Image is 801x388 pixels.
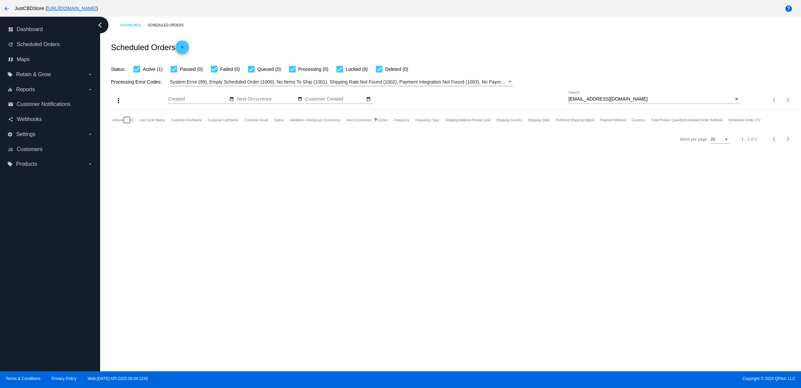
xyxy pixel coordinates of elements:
[3,5,11,13] mat-icon: arrow_back
[229,97,234,102] mat-icon: date_range
[237,97,297,102] input: Next Occurrence
[8,102,13,107] i: email
[347,118,372,122] button: Change sorting for NextOccurrenceUtc
[366,97,371,102] mat-icon: date_range
[168,97,228,102] input: Created
[600,118,626,122] button: Change sorting for PaymentMethod.Type
[394,118,410,122] button: Change sorting for Frequency
[8,54,93,65] a: map Maps
[741,137,757,142] div: 1 - 1 of 1
[298,97,302,102] mat-icon: date_range
[180,65,203,73] span: Paused (0)
[781,94,795,107] button: Next page
[781,133,795,146] button: Next page
[445,118,490,122] button: Change sorting for ShippingPostcode
[8,117,13,122] i: share
[17,116,42,122] span: Webhooks
[8,144,93,155] a: people_outline Customers
[111,79,162,85] span: Processing Error Codes:
[6,376,40,381] a: Terms & Conditions
[16,72,51,78] span: Retain & Grow
[378,118,388,122] button: Change sorting for Cycles
[257,65,281,73] span: Queued (0)
[7,87,13,92] i: equalizer
[290,110,316,130] mat-header-cell: Validation Checks
[17,41,60,47] span: Scheduled Orders
[15,6,98,11] span: JustCBDStore ( )
[406,376,795,381] span: Copyright © 2024 QPilot, LLC
[143,65,163,73] span: Active (1)
[87,161,93,167] i: arrow_drop_down
[17,101,70,107] span: Customer Notifications
[17,56,30,62] span: Maps
[220,65,240,73] span: Failed (0)
[416,118,440,122] button: Change sorting for FrequencyType
[8,99,93,110] a: email Customer Notifications
[7,72,13,77] i: local_offer
[111,40,189,54] h2: Scheduled Orders
[47,6,96,11] a: [URL][DOMAIN_NAME]
[556,118,594,122] button: Change sorting for PreferredShippingOption
[87,72,93,77] i: arrow_drop_down
[385,65,408,73] span: Deleted (0)
[148,20,190,30] a: Scheduled Orders
[139,118,165,122] button: Change sorting for LastProcessingCycleId
[178,45,186,53] mat-icon: add
[651,110,684,130] mat-header-cell: Total Product Quantity
[114,97,122,105] mat-icon: more_vert
[346,65,368,73] span: Locked (0)
[7,161,13,167] i: local_offer
[120,20,148,30] a: Dashboard
[684,118,722,122] button: Change sorting for Subtotal
[8,24,93,35] a: dashboard Dashboard
[568,97,733,102] input: Search
[16,87,35,93] span: Reports
[130,118,133,122] button: Change sorting for Id
[95,20,105,30] i: chevron_left
[17,26,43,32] span: Dashboard
[729,118,761,122] button: Change sorting for LifetimeValue
[7,132,13,137] i: settings
[316,118,340,122] button: Change sorting for LastOccurrenceUtc
[298,65,328,73] span: Processing (0)
[87,132,93,137] i: arrow_drop_down
[305,97,365,102] input: Customer Created
[274,118,283,122] button: Change sorting for Status
[208,118,239,122] button: Change sorting for CustomerLastName
[680,137,708,142] div: Items per page:
[768,94,781,107] button: Previous page
[8,27,13,32] i: dashboard
[8,39,93,50] a: update Scheduled Orders
[171,118,202,122] button: Change sorting for CustomerFirstName
[170,78,513,86] mat-select: Filter by Processing Error Codes
[8,147,13,152] i: people_outline
[528,118,550,122] button: Change sorting for ShippingState
[16,131,35,137] span: Settings
[734,97,739,102] mat-icon: close
[52,376,77,381] a: Privacy Policy
[16,161,37,167] span: Products
[87,87,93,92] i: arrow_drop_down
[711,137,729,142] mat-select: Items per page:
[111,67,125,72] span: Status:
[711,137,715,142] span: 20
[244,118,268,122] button: Change sorting for CustomerEmail
[785,5,793,13] mat-icon: help
[112,110,123,130] mat-header-cell: Actions
[733,96,740,103] button: Clear
[631,118,645,122] button: Change sorting for CurrencyIso
[496,118,522,122] button: Change sorting for ShippingCountry
[88,376,148,381] a: Web:[DATE] API:2025.09.04.1242
[8,42,13,47] i: update
[8,57,13,62] i: map
[17,146,42,152] span: Customers
[768,133,781,146] button: Previous page
[8,114,93,125] a: share Webhooks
